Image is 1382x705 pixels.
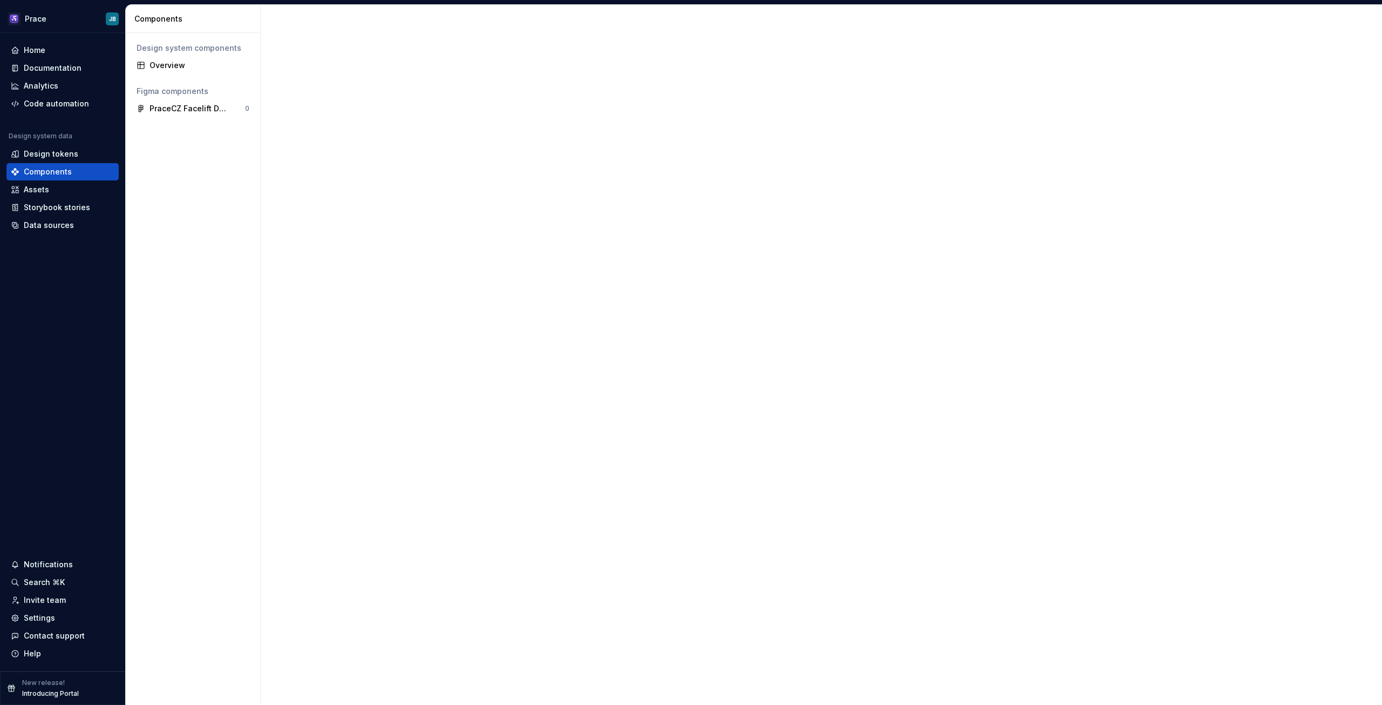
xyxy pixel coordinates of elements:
div: Notifications [24,559,73,570]
div: Settings [24,613,55,623]
button: Notifications [6,556,119,573]
a: Assets [6,181,119,198]
button: Contact support [6,627,119,644]
a: Invite team [6,592,119,609]
div: Help [24,648,41,659]
div: Analytics [24,80,58,91]
a: Components [6,163,119,180]
a: Home [6,42,119,59]
a: Overview [132,57,254,74]
a: Storybook stories [6,199,119,216]
div: Code automation [24,98,89,109]
div: Assets [24,184,49,195]
a: Analytics [6,77,119,95]
button: PraceJB [2,7,123,30]
a: Documentation [6,59,119,77]
div: PraceCZ Facelift Design System [150,103,230,114]
div: 0 [245,104,249,113]
a: Code automation [6,95,119,112]
div: Design system components [137,43,249,53]
a: PraceCZ Facelift Design System0 [132,100,254,117]
div: Storybook stories [24,202,90,213]
img: 63932fde-23f0-455f-9474-7c6a8a4930cd.png [8,12,21,25]
div: Figma components [137,86,249,97]
div: Design system data [9,132,72,140]
a: Data sources [6,217,119,234]
button: Help [6,645,119,662]
div: Data sources [24,220,74,231]
p: Introducing Portal [22,689,79,698]
div: Components [134,14,256,24]
div: Components [24,166,72,177]
div: Design tokens [24,149,78,159]
div: Home [24,45,45,56]
div: Documentation [24,63,82,73]
button: Search ⌘K [6,574,119,591]
div: JB [109,15,116,23]
a: Design tokens [6,145,119,163]
p: New release! [22,679,65,687]
a: Settings [6,609,119,627]
div: Prace [25,14,46,24]
div: Search ⌘K [24,577,65,588]
div: Invite team [24,595,66,606]
div: Contact support [24,630,85,641]
div: Overview [150,60,249,71]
